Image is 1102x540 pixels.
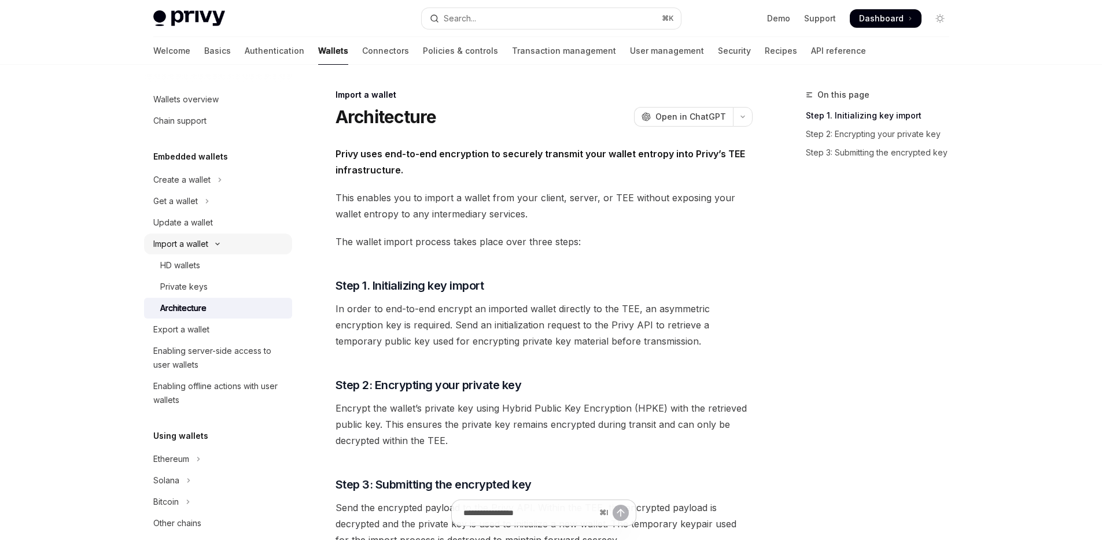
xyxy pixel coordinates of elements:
button: Toggle Ethereum section [144,449,292,469]
a: Demo [767,13,790,24]
strong: Privy uses end-to-end encryption to securely transmit your wallet entropy into Privy’s TEE infras... [336,148,745,176]
h5: Embedded wallets [153,150,228,164]
span: In order to end-to-end encrypt an imported wallet directly to the TEE, an asymmetric encryption k... [336,301,753,349]
div: Other chains [153,516,201,530]
a: Chain support [144,110,292,131]
img: light logo [153,10,225,27]
span: Step 2: Encrypting your private key [336,377,522,393]
a: Export a wallet [144,319,292,340]
a: Authentication [245,37,304,65]
button: Send message [613,505,629,521]
a: Connectors [362,37,409,65]
button: Toggle Get a wallet section [144,191,292,212]
div: Get a wallet [153,194,198,208]
a: Update a wallet [144,212,292,233]
button: Toggle Solana section [144,470,292,491]
a: Step 2: Encrypting your private key [806,125,959,143]
a: Step 3: Submitting the encrypted key [806,143,959,162]
button: Toggle Create a wallet section [144,169,292,190]
a: Other chains [144,513,292,534]
span: The wallet import process takes place over three steps: [336,234,753,250]
a: Enabling offline actions with user wallets [144,376,292,410]
a: Architecture [144,298,292,319]
a: Policies & controls [423,37,498,65]
a: Dashboard [850,9,922,28]
div: Solana [153,474,179,487]
input: Ask a question... [463,500,595,526]
button: Toggle Bitcoin section [144,491,292,512]
div: Private keys [160,280,208,294]
a: Enabling server-side access to user wallets [144,341,292,375]
a: User management [630,37,704,65]
div: Export a wallet [153,323,209,336]
div: Import a wallet [336,89,753,101]
div: Architecture [160,301,207,315]
div: Chain support [153,114,207,128]
a: Basics [204,37,231,65]
div: Bitcoin [153,495,179,509]
div: Import a wallet [153,237,208,251]
div: Ethereum [153,452,189,466]
div: Wallets overview [153,93,219,106]
div: Enabling server-side access to user wallets [153,344,285,372]
a: Private keys [144,276,292,297]
a: Recipes [765,37,797,65]
a: Transaction management [512,37,616,65]
span: Step 3: Submitting the encrypted key [336,476,532,493]
a: Step 1. Initializing key import [806,106,959,125]
button: Open in ChatGPT [634,107,733,127]
button: Open search [422,8,681,29]
span: ⌘ K [662,14,674,23]
button: Toggle dark mode [931,9,949,28]
button: Toggle Import a wallet section [144,234,292,254]
a: Wallets overview [144,89,292,110]
a: Security [718,37,751,65]
div: Create a wallet [153,173,211,187]
div: Search... [444,12,476,25]
span: Step 1. Initializing key import [336,278,484,294]
h5: Using wallets [153,429,208,443]
div: Enabling offline actions with user wallets [153,379,285,407]
div: Update a wallet [153,216,213,230]
span: Encrypt the wallet’s private key using Hybrid Public Key Encryption (HPKE) with the retrieved pub... [336,400,753,449]
a: API reference [811,37,866,65]
h1: Architecture [336,106,437,127]
a: HD wallets [144,255,292,276]
a: Support [804,13,836,24]
div: HD wallets [160,258,200,272]
span: Dashboard [859,13,904,24]
a: Welcome [153,37,190,65]
span: This enables you to import a wallet from your client, server, or TEE without exposing your wallet... [336,190,753,222]
a: Wallets [318,37,348,65]
span: On this page [817,88,869,102]
span: Open in ChatGPT [655,111,726,123]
